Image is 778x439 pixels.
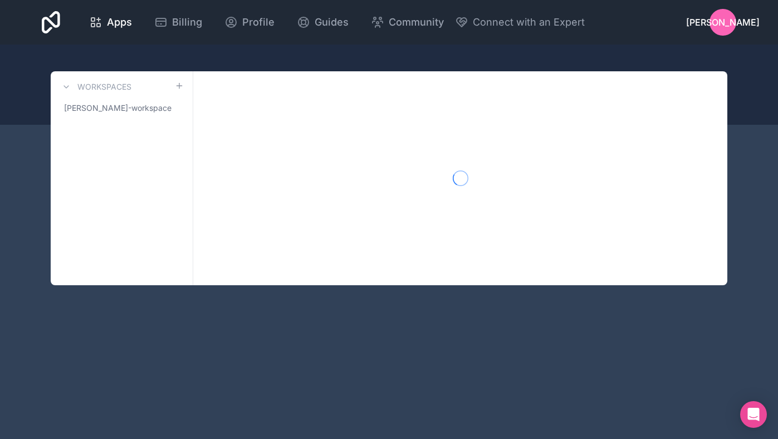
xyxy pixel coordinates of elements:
[216,10,283,35] a: Profile
[686,16,760,29] span: [PERSON_NAME]
[389,14,444,30] span: Community
[172,14,202,30] span: Billing
[315,14,349,30] span: Guides
[107,14,132,30] span: Apps
[145,10,211,35] a: Billing
[362,10,453,35] a: Community
[60,80,131,94] a: Workspaces
[455,14,585,30] button: Connect with an Expert
[740,401,767,428] div: Open Intercom Messenger
[77,81,131,92] h3: Workspaces
[242,14,275,30] span: Profile
[288,10,358,35] a: Guides
[80,10,141,35] a: Apps
[64,103,172,114] span: [PERSON_NAME]-workspace
[60,98,184,118] a: [PERSON_NAME]-workspace
[473,14,585,30] span: Connect with an Expert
